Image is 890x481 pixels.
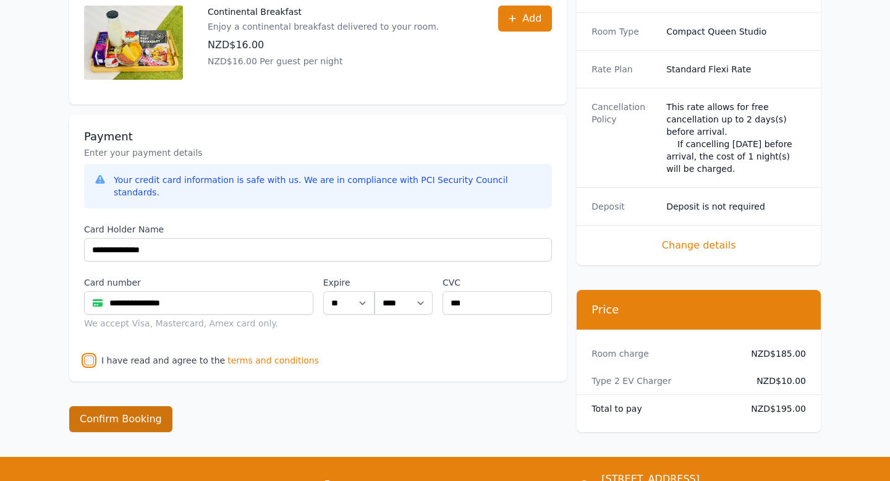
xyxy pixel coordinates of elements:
dd: Deposit is not required [666,200,806,213]
label: Expire [323,276,375,289]
img: Continental Breakfast [84,6,183,80]
span: Add [522,11,541,26]
dt: Cancellation Policy [591,101,656,175]
p: Continental Breakfast [208,6,439,18]
span: terms and conditions [227,354,319,367]
dd: NZD$185.00 [741,347,806,360]
div: This rate allows for free cancellation up to 2 days(s) before arrival. If cancelling [DATE] befor... [666,101,806,175]
p: NZD$16.00 Per guest per night [208,55,439,67]
dt: Rate Plan [591,63,656,75]
span: Change details [591,238,806,253]
div: We accept Visa, Mastercard, Amex card only. [84,317,313,330]
dt: Room charge [591,347,731,360]
h3: Price [591,302,806,317]
dd: NZD$195.00 [741,402,806,415]
dd: Compact Queen Studio [666,25,806,38]
label: Card Holder Name [84,223,552,236]
label: . [375,276,433,289]
p: Enter your payment details [84,147,552,159]
p: NZD$16.00 [208,38,439,53]
label: CVC [443,276,552,289]
p: Enjoy a continental breakfast delivered to your room. [208,20,439,33]
h3: Payment [84,129,552,144]
dt: Total to pay [591,402,731,415]
dd: Standard Flexi Rate [666,63,806,75]
dd: NZD$10.00 [741,375,806,387]
label: Card number [84,276,313,289]
div: Your credit card information is safe with us. We are in compliance with PCI Security Council stan... [114,174,542,198]
dt: Room Type [591,25,656,38]
dt: Type 2 EV Charger [591,375,731,387]
button: Confirm Booking [69,406,172,432]
dt: Deposit [591,200,656,213]
button: Add [498,6,552,32]
label: I have read and agree to the [101,355,225,365]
